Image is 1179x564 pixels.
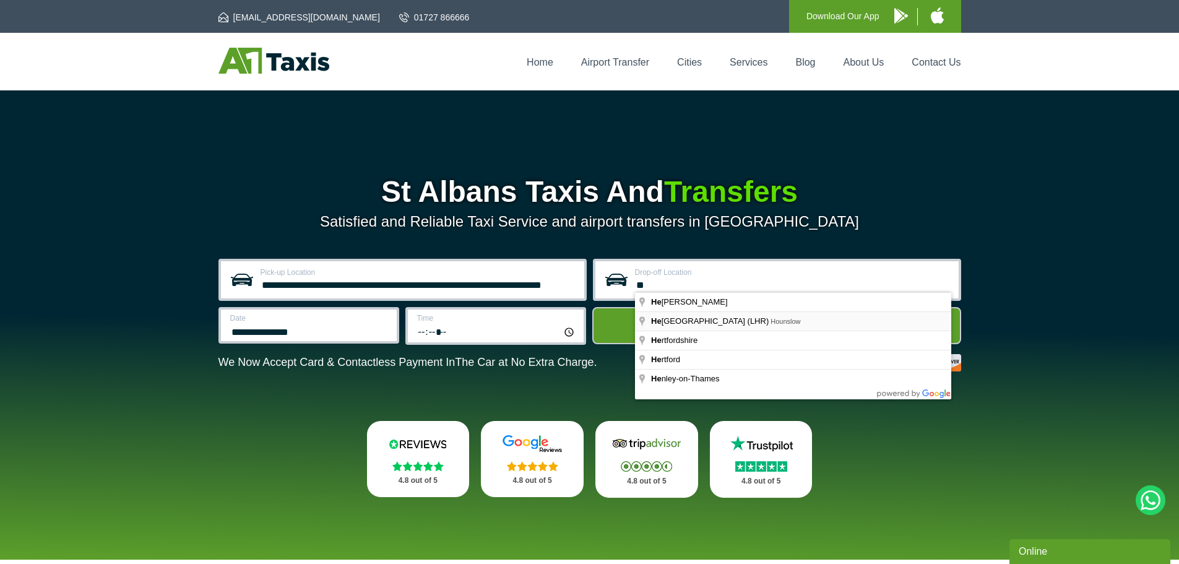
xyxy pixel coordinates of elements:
a: [EMAIL_ADDRESS][DOMAIN_NAME] [218,11,380,24]
iframe: chat widget [1009,537,1173,564]
span: He [651,355,662,364]
span: Hounslow [771,318,800,325]
label: Date [230,315,389,322]
span: Transfers [664,175,798,208]
a: Home [527,57,553,67]
span: He [651,297,662,306]
span: [PERSON_NAME] [651,297,730,306]
span: rtford [651,355,682,364]
p: Satisfied and Reliable Taxi Service and airport transfers in [GEOGRAPHIC_DATA] [218,213,961,230]
img: Tripadvisor [610,435,684,453]
label: Drop-off Location [635,269,951,276]
span: The Car at No Extra Charge. [455,356,597,368]
p: Download Our App [806,9,879,24]
span: He [651,336,662,345]
a: About Us [844,57,884,67]
button: Get Quote [592,307,961,344]
img: Trustpilot [724,435,798,453]
a: Tripadvisor Stars 4.8 out of 5 [595,421,698,498]
label: Pick-up Location [261,269,577,276]
a: Google Stars 4.8 out of 5 [481,421,584,497]
img: Stars [507,461,558,471]
span: He [651,374,662,383]
p: We Now Accept Card & Contactless Payment In [218,356,597,369]
a: Services [730,57,767,67]
a: Airport Transfer [581,57,649,67]
img: Stars [735,461,787,472]
span: nley-on-Thames [651,374,722,383]
a: Trustpilot Stars 4.8 out of 5 [710,421,813,498]
img: Google [495,435,569,453]
p: 4.8 out of 5 [381,473,456,488]
h1: St Albans Taxis And [218,177,961,207]
span: He [651,316,662,326]
label: Time [417,315,576,322]
span: rtfordshire [651,336,699,345]
p: 4.8 out of 5 [723,474,799,489]
a: 01727 866666 [399,11,470,24]
img: A1 Taxis iPhone App [931,7,944,24]
img: A1 Taxis Android App [894,8,908,24]
img: A1 Taxis St Albans LTD [218,48,329,74]
p: 4.8 out of 5 [609,474,685,489]
img: Reviews.io [381,435,455,453]
p: 4.8 out of 5 [494,473,570,488]
span: [GEOGRAPHIC_DATA] (LHR) [651,316,771,326]
a: Cities [677,57,702,67]
a: Contact Us [912,57,961,67]
img: Stars [392,461,444,471]
a: Reviews.io Stars 4.8 out of 5 [367,421,470,497]
a: Blog [795,57,815,67]
img: Stars [621,461,672,472]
